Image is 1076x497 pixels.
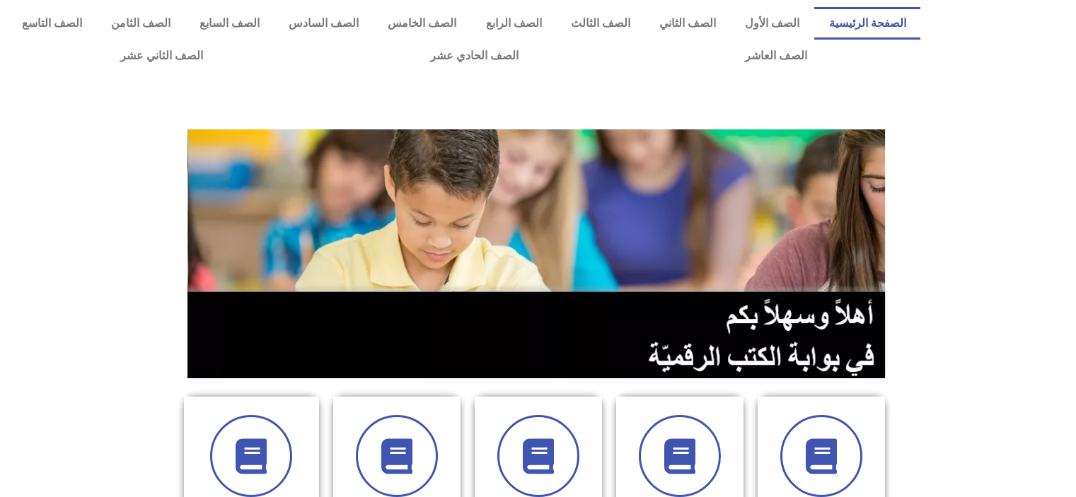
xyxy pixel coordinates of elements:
[644,7,730,40] a: الصف الثاني
[556,7,644,40] a: الصف الثالث
[7,7,96,40] a: الصف التاسع
[316,40,631,72] a: الصف الحادي عشر
[814,7,920,40] a: الصفحة الرئيسية
[274,7,374,40] a: الصف السادس
[374,7,471,40] a: الصف الخامس
[471,7,556,40] a: الصف الرابع
[96,7,185,40] a: الصف الثامن
[7,40,316,72] a: الصف الثاني عشر
[632,40,920,72] a: الصف العاشر
[185,7,274,40] a: الصف السابع
[731,7,814,40] a: الصف الأول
